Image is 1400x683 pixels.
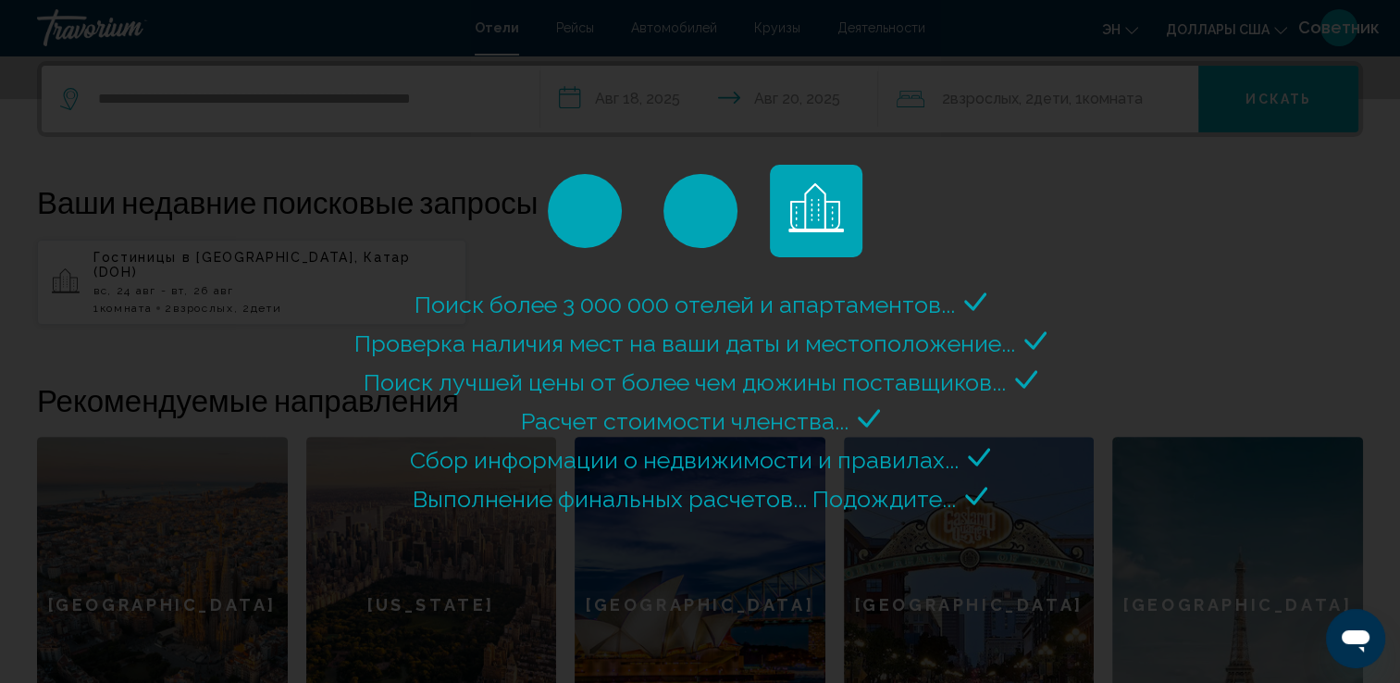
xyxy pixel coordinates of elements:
span: Выполнение финальных расчетов... Подождите... [413,485,956,513]
span: Расчет стоимости членства... [521,407,849,435]
span: Поиск лучшей цены от более чем дюжины поставщиков... [364,368,1006,396]
span: Проверка наличия мест на ваши даты и местоположение... [354,329,1015,357]
span: Сбор информации о недвижимости и правилах... [410,446,959,474]
iframe: Кнопка запуска окна обмена сообщениями [1326,609,1385,668]
span: Поиск более 3 000 000 отелей и апартаментов... [415,291,955,318]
